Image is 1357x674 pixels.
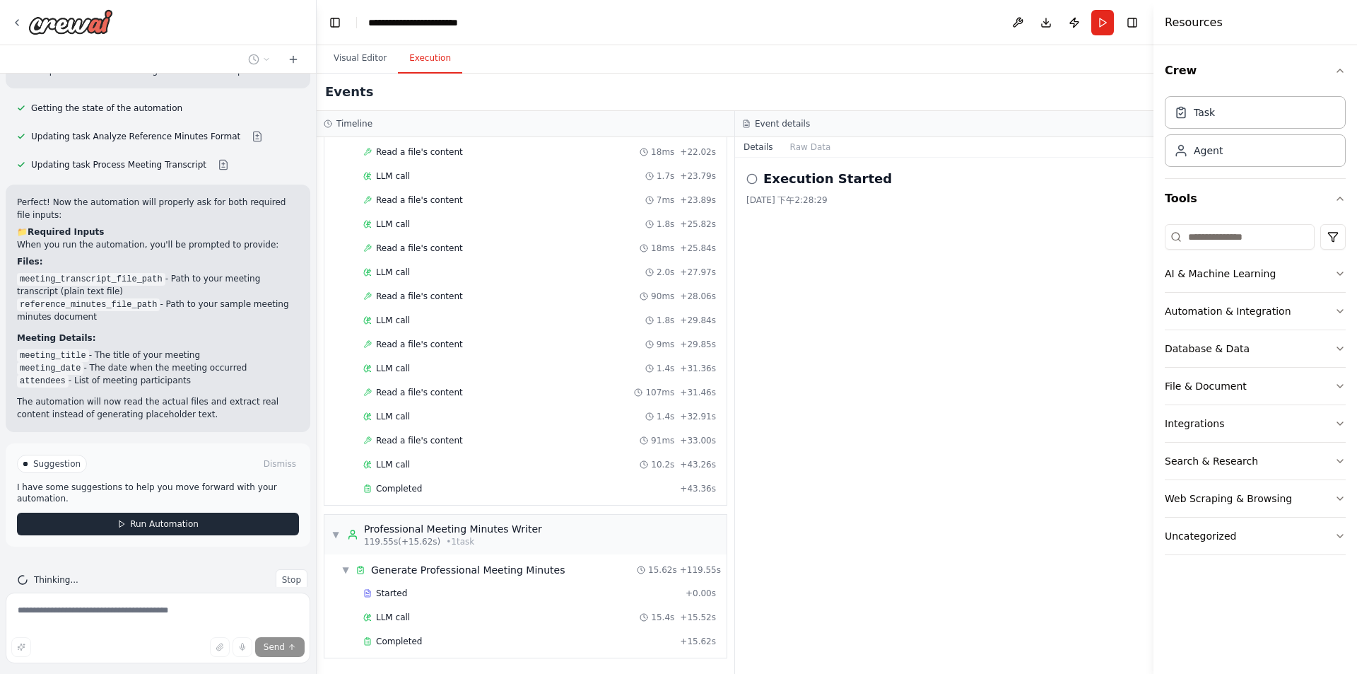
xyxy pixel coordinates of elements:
[680,435,716,446] span: + 33.00s
[28,227,104,237] strong: Required Inputs
[398,44,462,74] button: Execution
[17,362,83,375] code: meeting_date
[651,146,674,158] span: 18ms
[1165,492,1292,506] div: Web Scraping & Browsing
[17,196,299,221] p: Perfect! Now the automation will properly ask for both required file inputs:
[686,588,716,599] span: + 0.00s
[325,13,345,33] button: Hide left sidebar
[1165,293,1346,330] button: Automation & Integration
[680,243,716,254] span: + 25.84s
[11,637,31,657] button: Improve this prompt
[17,375,69,388] code: attendees
[17,238,299,251] p: When you run the automation, you'll be prompted to provide:
[651,291,674,302] span: 90ms
[376,219,410,230] span: LLM call
[376,146,463,158] span: Read a file's content
[657,411,674,422] span: 1.4s
[264,641,285,653] span: Send
[28,9,113,35] img: Logo
[651,435,674,446] span: 91ms
[680,459,716,470] span: + 43.26s
[325,82,373,102] h2: Events
[376,636,422,647] span: Completed
[1165,179,1346,219] button: Tools
[376,363,410,374] span: LLM call
[657,267,674,278] span: 2.0s
[680,291,716,302] span: + 28.06s
[376,339,463,350] span: Read a file's content
[376,459,410,470] span: LLM call
[376,435,463,446] span: Read a file's content
[763,169,892,189] h2: Execution Started
[1165,219,1346,566] div: Tools
[376,411,410,422] span: LLM call
[17,361,299,374] li: - The date when the meeting occurred
[255,637,305,657] button: Send
[34,574,78,586] span: Thinking...
[376,588,407,599] span: Started
[1165,443,1346,480] button: Search & Research
[446,536,474,547] span: • 1 task
[17,333,95,343] strong: Meeting Details:
[680,387,716,398] span: + 31.46s
[657,315,674,326] span: 1.8s
[680,411,716,422] span: + 32.91s
[1165,379,1247,393] div: File & Document
[17,226,299,238] h2: 📁
[17,298,160,311] code: reference_minutes_file_path
[17,298,299,323] li: - Path to your sample meeting minutes document
[371,563,565,577] span: Generate Professional Meeting Minutes
[17,374,299,387] li: - List of meeting participants
[17,273,165,286] code: meeting_transcript_file_path
[680,564,721,576] span: + 119.55s
[1165,330,1346,367] button: Database & Data
[364,522,542,536] div: Professional Meeting Minutes Writer
[376,291,463,302] span: Read a file's content
[651,243,674,254] span: 18ms
[331,529,340,540] span: ▼
[1165,14,1223,31] h4: Resources
[1194,105,1215,120] div: Task
[680,194,716,206] span: + 23.89s
[1165,304,1291,318] div: Automation & Integration
[31,103,182,114] span: Getting the state of the automation
[746,194,1142,206] div: [DATE] 下午2:28:29
[242,51,276,68] button: Switch to previous chat
[276,569,307,591] button: Stop
[1165,91,1346,178] div: Crew
[680,363,716,374] span: + 31.36s
[645,387,674,398] span: 107ms
[1122,13,1142,33] button: Hide right sidebar
[282,51,305,68] button: Start a new chat
[376,194,463,206] span: Read a file's content
[782,137,840,157] button: Raw Data
[1165,417,1224,431] div: Integrations
[17,272,299,298] li: - Path to your meeting transcript (plain text file)
[1194,144,1223,158] div: Agent
[1165,529,1236,543] div: Uncategorized
[336,118,372,129] h3: Timeline
[680,636,716,647] span: + 15.62s
[1165,267,1276,281] div: AI & Machine Learning
[680,612,716,623] span: + 15.52s
[376,483,422,494] span: Completed
[648,564,677,576] span: 15.62s
[755,118,810,129] h3: Event details
[651,612,674,623] span: 15.4s
[1165,255,1346,292] button: AI & Machine Learning
[651,459,674,470] span: 10.2s
[680,267,716,278] span: + 27.97s
[657,339,675,350] span: 9ms
[31,159,206,170] span: Updating task Process Meeting Transcript
[17,349,89,362] code: meeting_title
[657,194,675,206] span: 7ms
[17,257,43,267] strong: Files:
[368,16,497,30] nav: breadcrumb
[376,267,410,278] span: LLM call
[1165,405,1346,442] button: Integrations
[1165,51,1346,91] button: Crew
[376,387,463,398] span: Read a file's content
[261,457,299,471] button: Dismiss
[657,363,674,374] span: 1.4s
[31,131,240,142] span: Updating task Analyze Reference Minutes Format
